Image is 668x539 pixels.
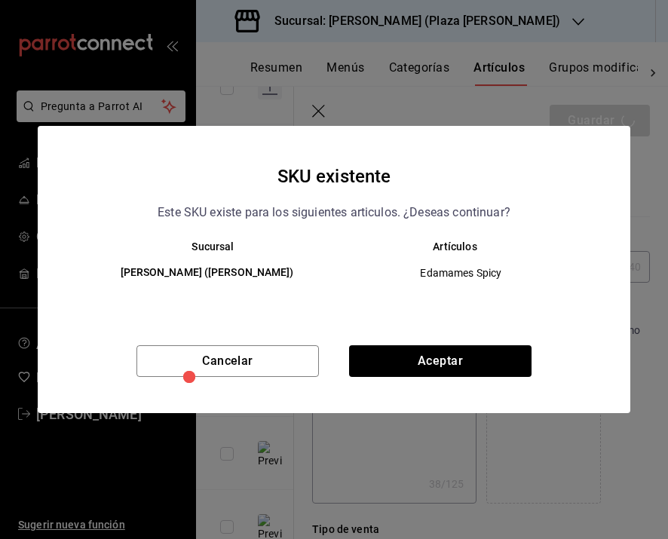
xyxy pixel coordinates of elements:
[136,345,319,377] button: Cancelar
[349,345,532,377] button: Aceptar
[158,203,510,222] p: Este SKU existe para los siguientes articulos. ¿Deseas continuar?
[68,240,334,253] th: Sucursal
[92,265,322,281] h6: [PERSON_NAME] ([PERSON_NAME])
[277,162,391,191] h4: SKU existente
[347,265,575,280] span: Edamames Spicy
[334,240,600,253] th: Artículos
